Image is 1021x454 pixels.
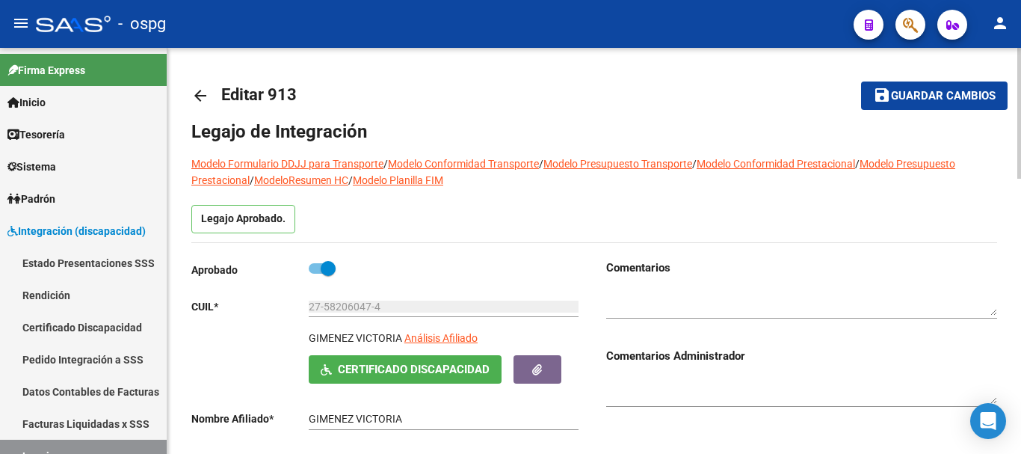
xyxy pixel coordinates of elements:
[873,86,891,104] mat-icon: save
[12,14,30,32] mat-icon: menu
[7,223,146,239] span: Integración (discapacidad)
[543,158,692,170] a: Modelo Presupuesto Transporte
[7,62,85,79] span: Firma Express
[191,262,309,278] p: Aprobado
[191,298,309,315] p: CUIL
[191,411,309,427] p: Nombre Afiliado
[606,348,997,364] h3: Comentarios Administrador
[606,260,997,276] h3: Comentarios
[191,120,997,144] h1: Legajo de Integración
[254,174,348,186] a: ModeloResumen HC
[221,85,297,104] span: Editar 913
[7,126,65,143] span: Tesorería
[7,159,56,175] span: Sistema
[7,191,55,207] span: Padrón
[7,94,46,111] span: Inicio
[191,205,295,233] p: Legajo Aprobado.
[191,87,209,105] mat-icon: arrow_back
[309,355,502,383] button: Certificado Discapacidad
[191,158,383,170] a: Modelo Formulario DDJJ para Transporte
[970,403,1006,439] div: Open Intercom Messenger
[309,330,402,346] p: GIMENEZ VICTORIA
[338,363,490,377] span: Certificado Discapacidad
[891,90,996,103] span: Guardar cambios
[991,14,1009,32] mat-icon: person
[861,82,1008,109] button: Guardar cambios
[697,158,855,170] a: Modelo Conformidad Prestacional
[388,158,539,170] a: Modelo Conformidad Transporte
[353,174,443,186] a: Modelo Planilla FIM
[404,332,478,344] span: Análisis Afiliado
[118,7,166,40] span: - ospg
